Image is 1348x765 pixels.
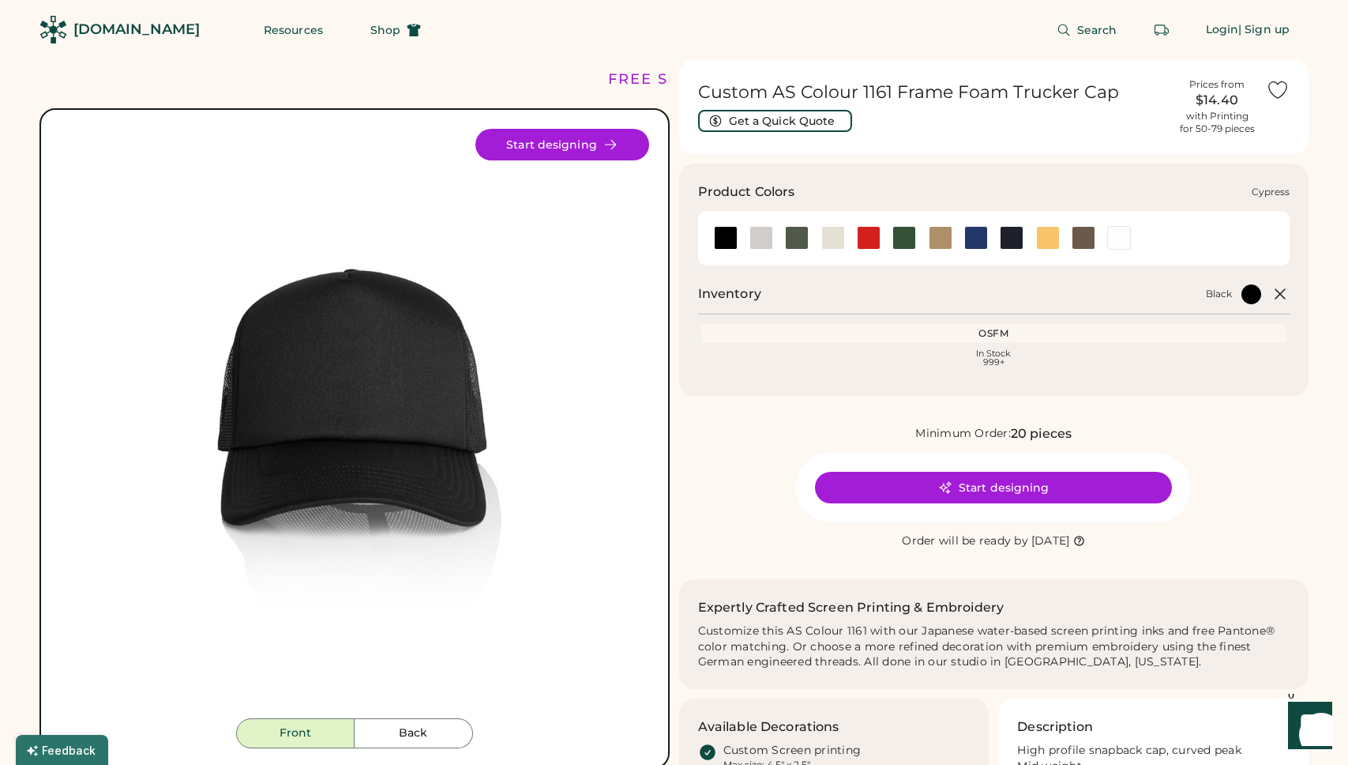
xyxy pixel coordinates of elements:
[1189,78,1245,91] div: Prices from
[698,598,1004,617] h2: Expertly Crafted Screen Printing & Embroidery
[698,81,1169,104] h1: Custom AS Colour 1161 Frame Foam Trucker Cap
[698,110,852,132] button: Get a Quick Quote
[704,349,1284,367] div: In Stock 999+
[245,14,342,46] button: Resources
[39,16,67,43] img: Rendered Logo - Screens
[1180,110,1255,135] div: with Printing for 50-79 pieces
[915,426,1011,442] div: Minimum Order:
[351,14,440,46] button: Shop
[1238,22,1290,38] div: | Sign up
[698,718,839,737] h3: Available Decorations
[370,24,400,36] span: Shop
[698,285,761,303] h2: Inventory
[1077,24,1117,36] span: Search
[1011,424,1072,443] div: 20 pieces
[236,718,355,748] button: Front
[704,327,1284,340] div: OSFM
[1031,533,1070,549] div: [DATE]
[1206,288,1232,300] div: Black
[815,472,1172,503] button: Start designing
[475,129,649,160] button: Start designing
[1146,14,1177,46] button: Retrieve an order
[608,69,744,90] div: FREE SHIPPING
[60,129,649,718] img: 1161 - Black Front Image
[1177,91,1256,110] div: $14.40
[902,533,1028,549] div: Order will be ready by
[1273,694,1341,762] iframe: Front Chat
[1038,14,1136,46] button: Search
[698,183,795,202] h3: Product Colors
[723,743,862,759] div: Custom Screen printing
[1206,22,1239,38] div: Login
[698,624,1290,671] div: Customize this AS Colour 1161 with our Japanese water-based screen printing inks and free Pantone...
[73,20,200,40] div: [DOMAIN_NAME]
[1017,718,1093,737] h3: Description
[355,718,473,748] button: Back
[1252,186,1290,198] div: Cypress
[60,129,649,718] div: 1161 Style Image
